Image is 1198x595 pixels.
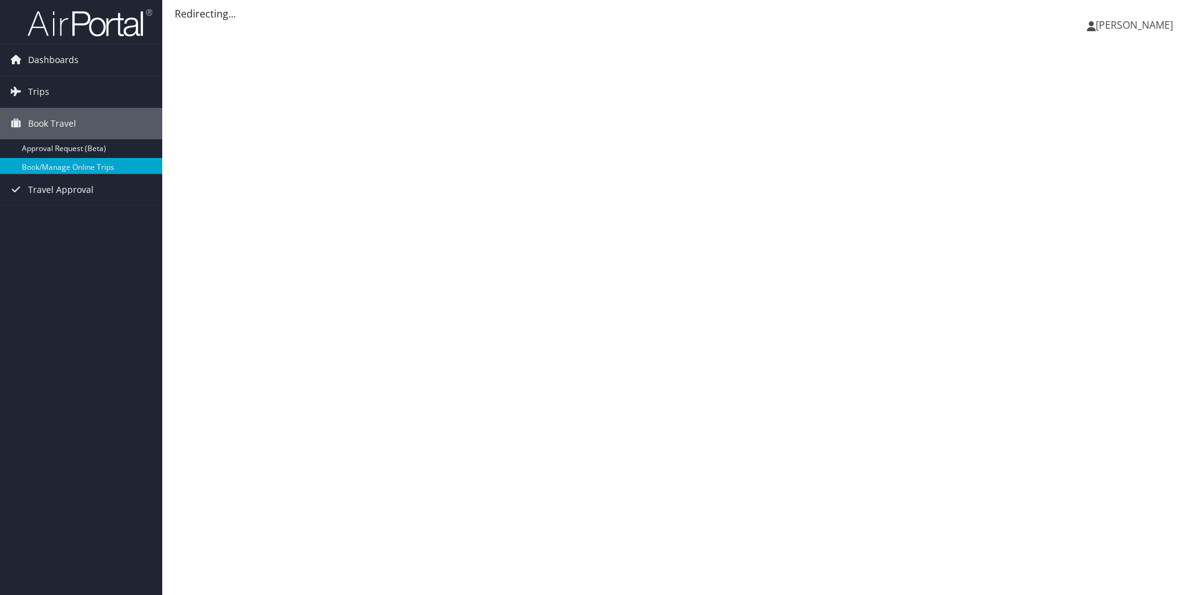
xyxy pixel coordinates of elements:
img: airportal-logo.png [27,8,152,37]
span: Travel Approval [28,174,94,205]
span: Book Travel [28,108,76,139]
span: Trips [28,76,49,107]
span: [PERSON_NAME] [1096,18,1173,32]
a: [PERSON_NAME] [1087,6,1186,44]
span: Dashboards [28,44,79,76]
div: Redirecting... [175,6,1186,21]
